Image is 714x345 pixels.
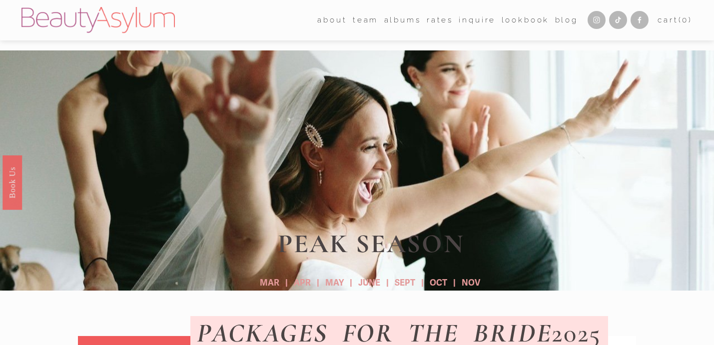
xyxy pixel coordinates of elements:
[317,13,347,27] span: about
[459,12,496,28] a: Inquire
[658,13,693,27] a: 0 items in cart
[353,12,378,28] a: folder dropdown
[682,15,689,24] span: 0
[21,7,175,33] img: Beauty Asylum | Bridal Hair &amp; Makeup Charlotte &amp; Atlanta
[502,12,550,28] a: Lookbook
[555,12,578,28] a: Blog
[278,228,464,260] strong: PEAK SEASON
[260,278,480,288] strong: MAR | APR | MAY | JUNE | SEPT | OCT | NOV
[588,11,606,29] a: Instagram
[631,11,649,29] a: Facebook
[609,11,627,29] a: TikTok
[679,15,693,24] span: ( )
[427,12,453,28] a: Rates
[384,12,421,28] a: albums
[353,13,378,27] span: team
[2,155,22,209] a: Book Us
[317,12,347,28] a: folder dropdown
